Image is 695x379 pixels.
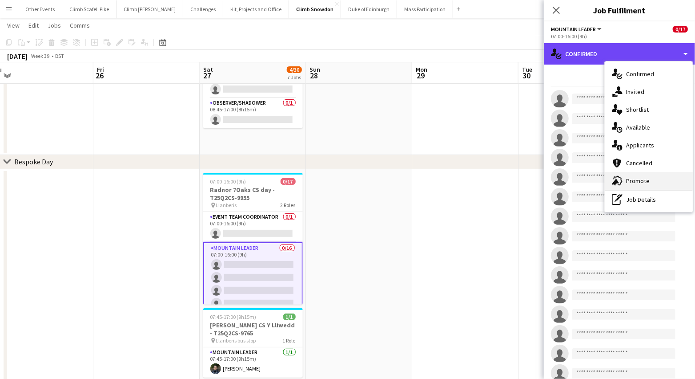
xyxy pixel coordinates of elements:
[70,21,90,29] span: Comms
[341,0,397,18] button: Duke of Edinburgh
[287,66,302,73] span: 4/30
[673,26,688,33] span: 0/17
[203,98,303,128] app-card-role: Observer/Shadower0/108:45-17:00 (8h15m)
[605,136,693,154] div: Applicants
[216,337,256,344] span: Llanberis bus stop
[210,314,257,320] span: 07:45-17:00 (9h15m)
[216,202,237,208] span: Llanberis
[283,314,296,320] span: 1/1
[521,70,532,81] span: 30
[18,0,62,18] button: Other Events
[7,21,20,29] span: View
[62,0,117,18] button: Climb Scafell Pike
[66,20,93,31] a: Comms
[605,65,693,83] div: Confirmed
[416,65,427,73] span: Mon
[283,337,296,344] span: 1 Role
[7,52,28,61] div: [DATE]
[183,0,223,18] button: Challenges
[28,21,39,29] span: Edit
[203,186,303,202] h3: Radnor 7Oaks CS day - T25Q2CS-9955
[44,20,64,31] a: Jobs
[287,74,301,81] div: 7 Jobs
[544,4,695,16] h3: Job Fulfilment
[605,172,693,190] div: Promote
[551,33,688,40] div: 07:00-16:00 (9h)
[203,65,213,73] span: Sat
[14,157,53,166] div: Bespoke Day
[308,70,320,81] span: 28
[55,53,64,59] div: BST
[203,308,303,378] app-job-card: 07:45-17:00 (9h15m)1/1[PERSON_NAME] CS Y Lliwedd - T25Q2CS-9765 Llanberis bus stop1 RoleMountain ...
[202,70,213,81] span: 27
[4,20,23,31] a: View
[210,178,246,185] span: 07:00-16:00 (9h)
[289,0,341,18] button: Climb Snowdon
[397,0,453,18] button: Mass Participation
[605,83,693,101] div: Invited
[97,65,104,73] span: Fri
[605,154,693,172] div: Cancelled
[25,20,42,31] a: Edit
[605,101,693,118] div: Shortlist
[96,70,104,81] span: 26
[551,26,596,33] span: Mountain Leader
[544,43,695,65] div: Confirmed
[605,118,693,136] div: Available
[281,178,296,185] span: 0/17
[203,347,303,378] app-card-role: Mountain Leader1/107:45-17:00 (9h15m)[PERSON_NAME]
[551,26,603,33] button: Mountain Leader
[281,202,296,208] span: 2 Roles
[605,191,693,208] div: Job Details
[522,65,532,73] span: Tue
[48,21,61,29] span: Jobs
[223,0,289,18] button: Kit, Projects and Office
[203,321,303,337] h3: [PERSON_NAME] CS Y Lliwedd - T25Q2CS-9765
[309,65,320,73] span: Sun
[203,173,303,305] app-job-card: 07:00-16:00 (9h)0/17Radnor 7Oaks CS day - T25Q2CS-9955 Llanberis2 RolesEvent Team Coordinator0/10...
[203,212,303,242] app-card-role: Event Team Coordinator0/107:00-16:00 (9h)
[414,70,427,81] span: 29
[29,53,52,59] span: Week 39
[117,0,183,18] button: Climb [PERSON_NAME]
